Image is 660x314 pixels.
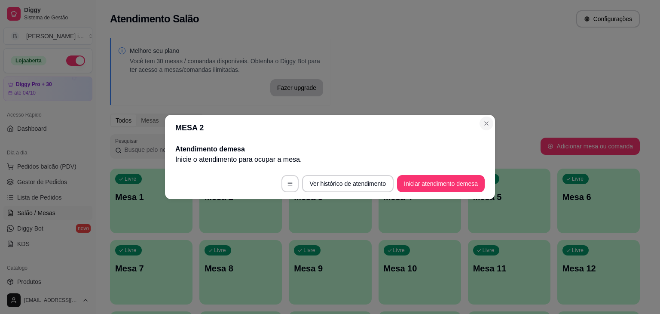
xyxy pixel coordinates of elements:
header: MESA 2 [165,115,495,141]
button: Close [480,117,493,130]
button: Iniciar atendimento demesa [397,175,485,192]
h2: Atendimento de mesa [175,144,485,154]
button: Ver histórico de atendimento [302,175,394,192]
p: Inicie o atendimento para ocupar a mesa . [175,154,485,165]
